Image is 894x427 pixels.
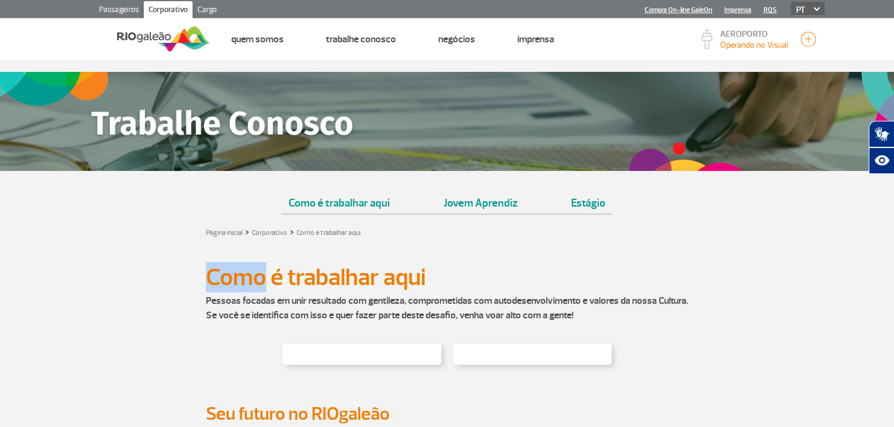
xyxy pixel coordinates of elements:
[564,183,613,213] a: Estágio
[869,121,894,147] button: Abrir tradutor de língua de sinais.
[206,295,688,321] strong: Pessoas focadas em unir resultado com gentileza, comprometidas com autodesenvolvimento e valores ...
[296,228,360,237] a: Como é trabalhar aqui
[206,228,243,237] a: Página inicial
[645,6,712,14] a: Compra On-line GaleOn
[252,228,287,237] a: Corporativo
[326,33,396,45] a: Trabalhe Conosco
[231,33,284,45] a: Quem Somos
[436,183,525,213] a: Jovem Aprendiz
[720,30,788,39] p: AEROPORTO
[720,39,788,51] p: Visibilidade de 10000m
[869,147,894,174] button: Abrir recursos assistivos.
[438,33,475,45] a: Negócios
[94,1,144,21] a: Passageiros
[206,267,689,287] h1: Como é trabalhar aqui
[517,33,554,45] a: Imprensa
[281,183,397,213] a: Como é trabalhar aqui
[290,225,294,239] a: >
[245,225,249,239] a: >
[144,1,193,21] a: Corporativo
[869,121,894,174] div: Plugin de acessibilidade da Hand Talk.
[764,6,777,14] a: RQS
[206,403,689,425] h2: Seu futuro no RIOgaleão
[193,1,222,21] a: Cargo
[724,6,752,14] a: Imprensa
